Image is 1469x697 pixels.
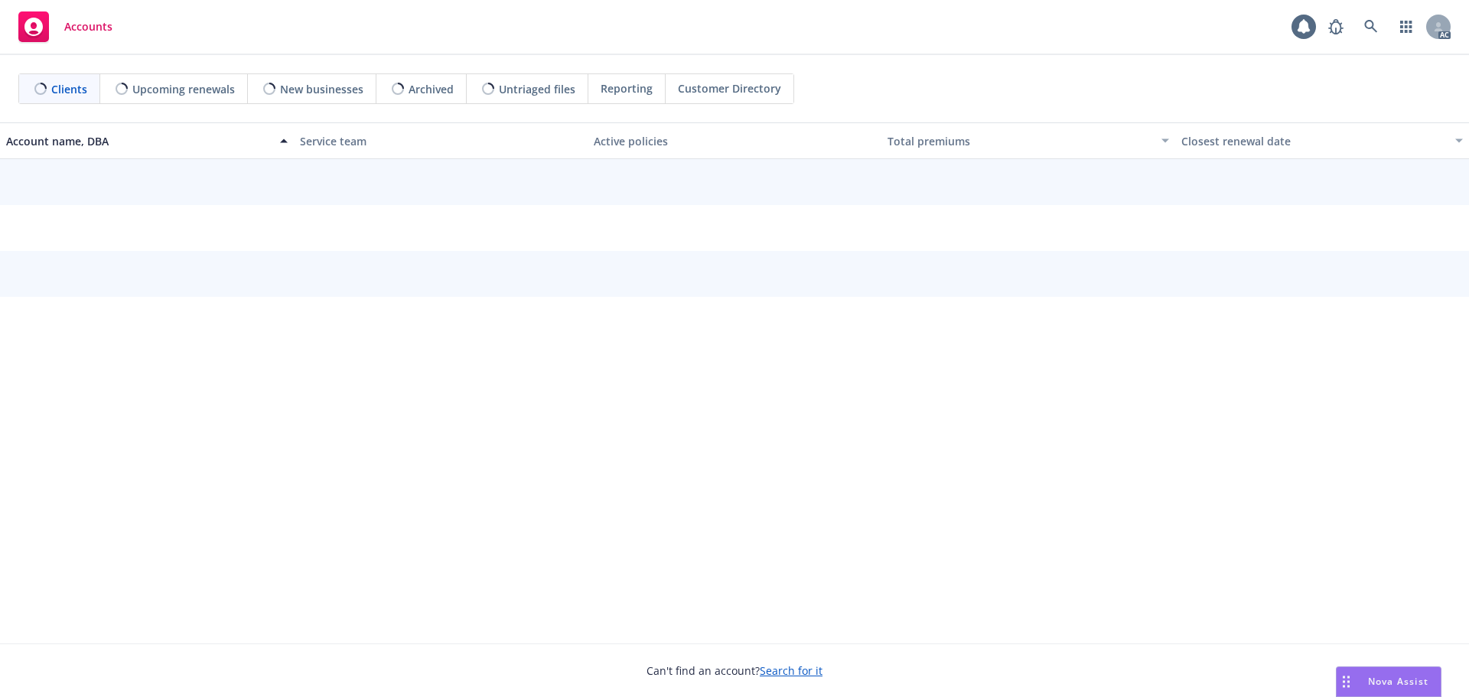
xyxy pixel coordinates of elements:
div: Closest renewal date [1181,133,1446,149]
a: Accounts [12,5,119,48]
span: Upcoming renewals [132,81,235,97]
span: Untriaged files [499,81,575,97]
button: Closest renewal date [1175,122,1469,159]
span: Reporting [601,80,653,96]
button: Total premiums [881,122,1175,159]
div: Total premiums [888,133,1152,149]
a: Switch app [1391,11,1422,42]
a: Search [1356,11,1386,42]
span: Nova Assist [1368,675,1428,688]
span: Can't find an account? [647,663,822,679]
div: Service team [300,133,581,149]
span: Customer Directory [678,80,781,96]
span: New businesses [280,81,363,97]
button: Active policies [588,122,881,159]
a: Report a Bug [1321,11,1351,42]
div: Account name, DBA [6,133,271,149]
span: Clients [51,81,87,97]
span: Archived [409,81,454,97]
div: Active policies [594,133,875,149]
div: Drag to move [1337,667,1356,696]
button: Service team [294,122,588,159]
a: Search for it [760,663,822,678]
button: Nova Assist [1336,666,1441,697]
span: Accounts [64,21,112,33]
